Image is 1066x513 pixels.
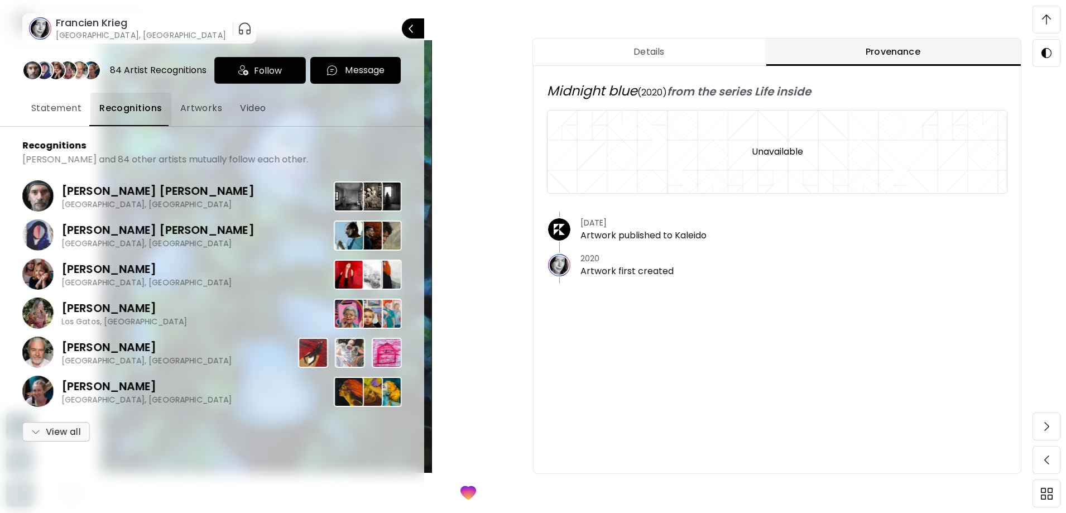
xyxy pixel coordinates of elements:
[334,181,364,212] img: 66300
[61,183,255,199] p: [PERSON_NAME] [PERSON_NAME]
[31,425,81,439] span: View all
[353,220,383,251] img: 66048
[99,102,162,115] span: Recognitions
[240,102,266,115] span: Video
[61,378,232,395] p: [PERSON_NAME]
[335,338,365,368] img: 28893
[22,140,86,151] p: Recognitions
[61,395,232,405] p: [GEOGRAPHIC_DATA], [GEOGRAPHIC_DATA]
[353,299,383,329] img: 66844
[22,176,402,215] a: [PERSON_NAME] [PERSON_NAME][GEOGRAPHIC_DATA], [GEOGRAPHIC_DATA]6630013703066294
[22,294,402,333] a: [PERSON_NAME]Los Gatos, [GEOGRAPHIC_DATA]668466684466857
[22,333,402,372] a: [PERSON_NAME][GEOGRAPHIC_DATA], [GEOGRAPHIC_DATA]249612889324946
[61,317,188,327] p: Los Gatos, [GEOGRAPHIC_DATA]
[61,199,255,209] p: [GEOGRAPHIC_DATA], [GEOGRAPHIC_DATA]
[61,339,232,356] p: [PERSON_NAME]
[372,338,402,368] img: 24946
[56,16,226,30] h6: Francien Krieg
[22,215,402,255] a: [PERSON_NAME] [PERSON_NAME][GEOGRAPHIC_DATA], [GEOGRAPHIC_DATA]660556604866084
[372,181,402,212] img: 66294
[61,261,232,277] p: [PERSON_NAME]
[372,260,402,290] img: 68577
[56,30,226,41] h6: [GEOGRAPHIC_DATA], [GEOGRAPHIC_DATA]
[61,222,255,238] p: [PERSON_NAME] [PERSON_NAME]
[298,338,328,368] img: 24961
[353,260,383,290] img: 68471
[334,260,364,290] img: 65555
[372,299,402,329] img: 66857
[61,277,232,287] p: [GEOGRAPHIC_DATA], [GEOGRAPHIC_DATA]
[372,220,402,251] img: 66084
[31,102,81,115] span: Statement
[180,102,223,115] span: Artworks
[22,422,90,442] button: View all
[353,377,383,407] img: 65477
[238,65,248,75] img: icon
[334,299,364,329] img: 66846
[353,181,383,212] img: 137030
[22,255,402,294] a: [PERSON_NAME][GEOGRAPHIC_DATA], [GEOGRAPHIC_DATA]655556847168577
[61,356,232,366] p: [GEOGRAPHIC_DATA], [GEOGRAPHIC_DATA]
[372,377,402,407] img: 65470
[345,64,385,77] p: Message
[254,64,282,78] span: Follow
[334,220,364,251] img: 66055
[310,57,401,84] button: chatIconMessage
[61,238,255,248] p: [GEOGRAPHIC_DATA], [GEOGRAPHIC_DATA]
[61,300,188,317] p: [PERSON_NAME]
[22,372,402,411] a: [PERSON_NAME][GEOGRAPHIC_DATA], [GEOGRAPHIC_DATA]654806547765470
[22,154,308,165] p: [PERSON_NAME] and 84 other artists mutually follow each other.
[110,64,207,76] div: 84 Artist Recognitions
[238,20,252,37] button: pauseOutline IconGradient Icon
[334,377,364,407] img: 65480
[326,64,338,76] img: chatIcon
[214,57,306,84] div: Follow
